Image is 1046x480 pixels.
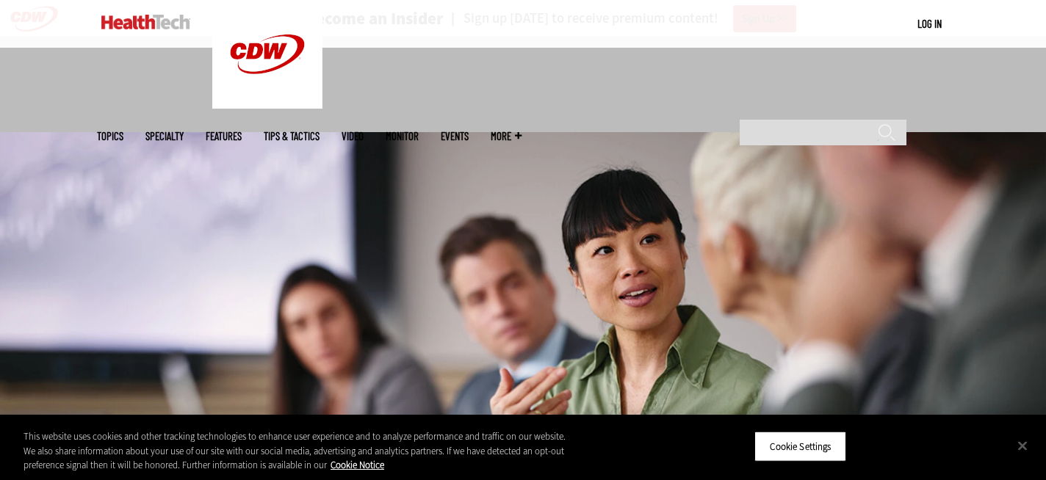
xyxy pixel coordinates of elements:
[145,131,184,142] span: Specialty
[264,131,320,142] a: Tips & Tactics
[441,131,469,142] a: Events
[342,131,364,142] a: Video
[101,15,190,29] img: Home
[754,431,846,462] button: Cookie Settings
[97,131,123,142] span: Topics
[24,429,575,473] div: This website uses cookies and other tracking technologies to enhance user experience and to analy...
[212,97,322,112] a: CDW
[917,16,942,32] div: User menu
[491,131,522,142] span: More
[331,459,384,471] a: More information about your privacy
[386,131,419,142] a: MonITor
[917,17,942,30] a: Log in
[206,131,242,142] a: Features
[1006,429,1039,462] button: Close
